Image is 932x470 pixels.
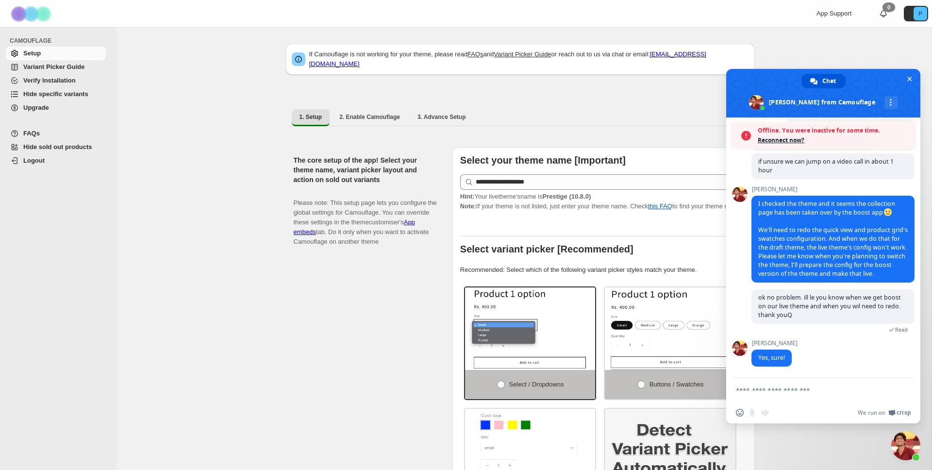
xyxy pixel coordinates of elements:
[6,154,106,168] a: Logout
[801,74,846,88] div: Chat
[736,386,889,395] textarea: Compose your message...
[23,90,88,98] span: Hide specific variants
[542,193,591,200] strong: Prestige (10.8.0)
[605,287,735,370] img: Buttons / Swatches
[460,155,626,166] b: Select your theme name [Important]
[509,381,564,388] span: Select / Dropdowns
[897,409,911,417] span: Crisp
[6,47,106,60] a: Setup
[858,409,885,417] span: We run on
[758,126,911,135] span: Offline. You were inactive for some time.
[460,193,475,200] strong: Hint:
[309,50,749,69] p: If Camouflage is not working for your theme, please read and or reach out to us via chat or email:
[758,200,908,278] span: I checked the theme and it seems the collection page has been taken over by the boost app We'll n...
[23,77,76,84] span: Verify Installation
[816,10,851,17] span: App Support
[891,431,920,460] div: Close chat
[758,353,785,362] span: Yes, sure!
[758,293,901,319] span: ok no problem. ill le you know when we get boost on our live theme and when you wil need to redo....
[904,6,928,21] button: Avatar with initials P
[895,326,908,333] span: Read
[758,135,911,145] span: Reconnect now?
[23,104,49,111] span: Upgrade
[8,0,56,27] img: Camouflage
[6,60,106,74] a: Variant Picker Guide
[23,157,45,164] span: Logout
[6,140,106,154] a: Hide sold out products
[6,101,106,115] a: Upgrade
[460,192,747,211] p: If your theme is not listed, just enter your theme name. Check to find your theme name.
[914,7,927,20] span: Avatar with initials P
[23,63,84,70] span: Variant Picker Guide
[649,381,703,388] span: Buttons / Swatches
[460,193,591,200] span: Your live theme's name is
[736,409,744,417] span: Insert an emoji
[918,11,922,17] text: P
[417,113,466,121] span: 3. Advance Setup
[23,143,92,151] span: Hide sold out products
[882,2,895,12] div: 0
[6,127,106,140] a: FAQs
[23,50,41,57] span: Setup
[339,113,400,121] span: 2. Enable Camouflage
[23,130,40,137] span: FAQs
[294,188,437,247] p: Please note: This setup page lets you configure the global settings for Camouflage. You can overr...
[460,202,476,210] strong: Note:
[884,96,898,109] div: More channels
[6,87,106,101] a: Hide specific variants
[300,113,322,121] span: 1. Setup
[751,340,798,347] span: [PERSON_NAME]
[10,37,110,45] span: CAMOUFLAGE
[494,50,551,58] a: Variant Picker Guide
[294,155,437,185] h2: The core setup of the app! Select your theme name, variant picker layout and action on sold out v...
[648,202,672,210] a: this FAQ
[858,409,911,417] a: We run onCrisp
[751,186,915,193] span: [PERSON_NAME]
[460,244,633,254] b: Select variant picker [Recommended]
[822,74,836,88] span: Chat
[467,50,483,58] a: FAQs
[879,9,888,18] a: 0
[460,265,747,275] p: Recommended: Select which of the following variant picker styles match your theme.
[904,74,915,84] span: Close chat
[6,74,106,87] a: Verify Installation
[465,287,596,370] img: Select / Dropdowns
[758,157,894,174] span: if unsure we can jump on a video call in about 1 hour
